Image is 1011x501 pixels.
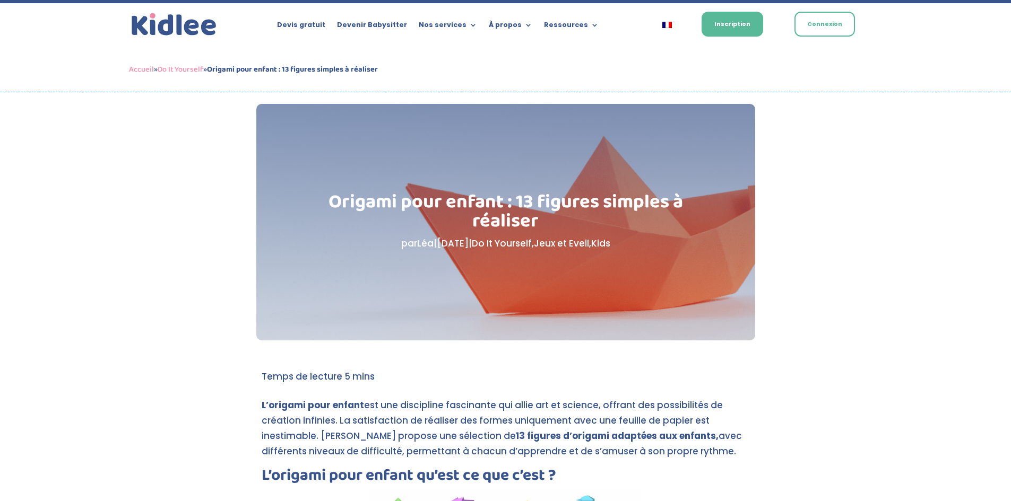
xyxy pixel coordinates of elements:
[277,21,325,33] a: Devis gratuit
[489,21,532,33] a: À propos
[417,237,434,250] a: Léa
[158,63,203,76] a: Do It Yourself
[794,12,855,37] a: Connexion
[262,468,750,489] h2: L’origami pour enfant qu’est ce que c’est ?
[129,63,154,76] a: Accueil
[207,63,378,76] strong: Origami pour enfant : 13 figures simples à réaliser
[544,21,599,33] a: Ressources
[534,237,589,250] a: Jeux et Eveil
[129,11,219,39] a: Kidlee Logo
[437,237,469,250] span: [DATE]
[516,429,719,442] strong: 13 figures d’origami adaptées aux enfants,
[419,21,477,33] a: Nos services
[262,398,750,468] p: est une discipline fascinante qui allie art et science, offrant des possibilités de création infi...
[702,12,763,37] a: Inscription
[662,22,672,28] img: Français
[309,192,702,236] h1: Origami pour enfant : 13 figures simples à réaliser
[591,237,610,250] a: Kids
[309,236,702,251] p: par | | , ,
[129,11,219,39] img: logo_kidlee_bleu
[129,63,378,76] span: » »
[262,399,364,411] strong: L’origami pour enfant
[472,237,532,250] a: Do It Yourself
[337,21,407,33] a: Devenir Babysitter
